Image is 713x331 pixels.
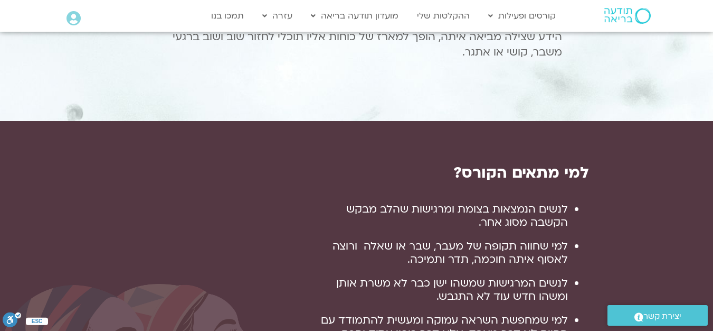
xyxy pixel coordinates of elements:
a: יצירת קשר [607,305,708,326]
a: תמכו בנו [206,6,249,26]
h2: למי מתאים הקורס?​ [125,164,589,181]
img: תודעה בריאה [604,8,651,24]
a: ההקלטות שלי [412,6,475,26]
a: קורסים ופעילות [483,6,561,26]
a: עזרה [257,6,298,26]
a: מועדון תודעה בריאה [306,6,404,26]
span: יצירת קשר [643,309,681,324]
li: לנשים המרגישות שמשהו ישן כבר לא משרת אותן ומשהו חדש עוד לא התגבש. [317,277,568,303]
li: למי שחווה תקופה של מעבר, שבר או שאלה ורוצה לאסוף איתה חוכמה, תדר ותמיכה. [317,240,568,266]
span: לנשים הנמצאות בצומת ומרגישות שהלב מבקש הקשבה מסוג אחר. [346,202,568,229]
